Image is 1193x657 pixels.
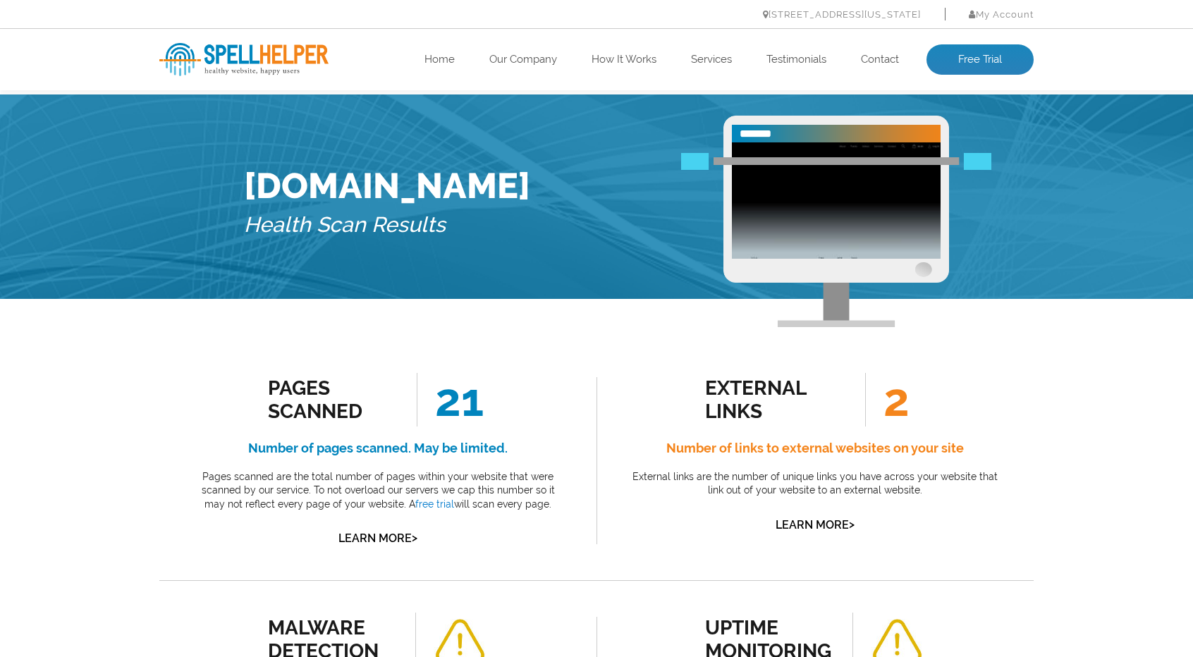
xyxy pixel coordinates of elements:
[628,437,1002,460] h4: Number of links to external websites on your site
[705,376,833,423] div: external links
[865,373,910,426] span: 2
[244,165,530,207] h1: [DOMAIN_NAME]
[338,532,417,545] a: Learn More>
[732,142,941,259] img: Free Website Analysis
[417,373,484,426] span: 21
[628,470,1002,498] p: External links are the number of unique links you have across your website that link out of your ...
[244,207,530,244] h5: Health Scan Results
[191,470,565,512] p: Pages scanned are the total number of pages within your website that were scanned by our service....
[849,515,855,534] span: >
[191,437,565,460] h4: Number of pages scanned. May be limited.
[723,116,949,327] img: Free Webiste Analysis
[681,153,991,170] img: Free Webiste Analysis
[412,528,417,548] span: >
[415,498,454,510] a: free trial
[776,518,855,532] a: Learn More>
[268,376,396,423] div: Pages Scanned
